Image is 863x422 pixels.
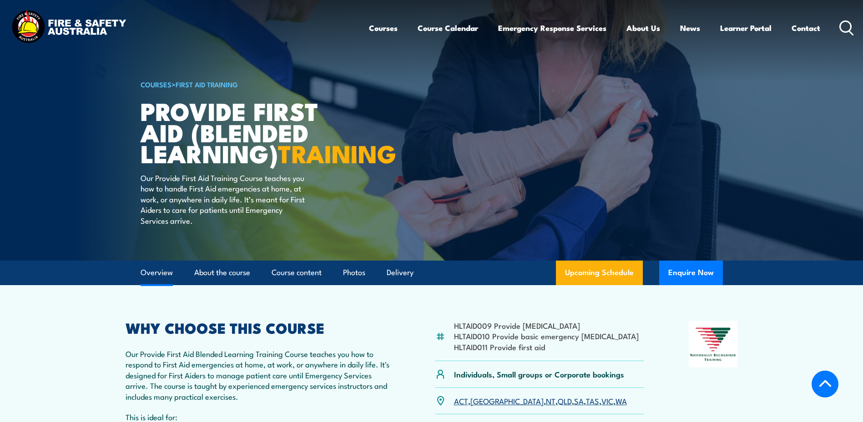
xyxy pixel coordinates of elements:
a: Course content [272,261,322,285]
button: Enquire Now [659,261,723,285]
a: COURSES [141,79,172,89]
a: QLD [558,395,572,406]
a: Courses [369,16,398,40]
li: HLTAID010 Provide basic emergency [MEDICAL_DATA] [454,331,639,341]
p: , , , , , , , [454,396,627,406]
a: About the course [194,261,250,285]
li: HLTAID009 Provide [MEDICAL_DATA] [454,320,639,331]
h6: > [141,79,365,90]
a: VIC [601,395,613,406]
a: Learner Portal [720,16,772,40]
a: SA [574,395,584,406]
h1: Provide First Aid (Blended Learning) [141,100,365,164]
li: HLTAID011 Provide first aid [454,342,639,352]
p: Individuals, Small groups or Corporate bookings [454,369,624,379]
a: TAS [586,395,599,406]
a: Photos [343,261,365,285]
a: Upcoming Schedule [556,261,643,285]
p: Our Provide First Aid Training Course teaches you how to handle First Aid emergencies at home, at... [141,172,307,226]
a: ACT [454,395,468,406]
a: About Us [626,16,660,40]
a: News [680,16,700,40]
a: WA [616,395,627,406]
h2: WHY CHOOSE THIS COURSE [126,321,391,334]
a: Emergency Response Services [498,16,606,40]
a: Course Calendar [418,16,478,40]
p: Our Provide First Aid Blended Learning Training Course teaches you how to respond to First Aid em... [126,348,391,402]
a: Delivery [387,261,414,285]
p: This is ideal for: [126,412,391,422]
a: First Aid Training [176,79,238,89]
strong: TRAINING [278,134,396,171]
a: NT [546,395,555,406]
a: [GEOGRAPHIC_DATA] [470,395,544,406]
a: Contact [792,16,820,40]
a: Overview [141,261,173,285]
img: Nationally Recognised Training logo. [689,321,738,367]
